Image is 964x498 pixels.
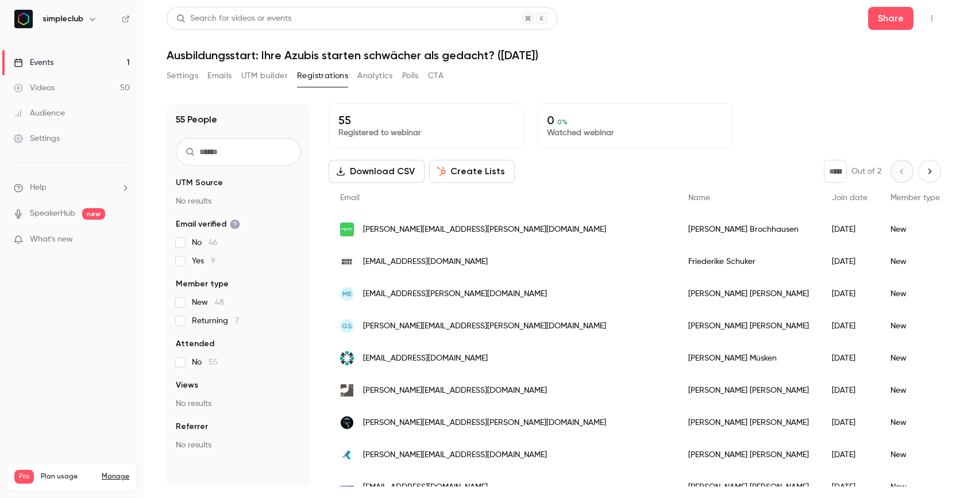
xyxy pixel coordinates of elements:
h1: 55 People [176,113,217,127]
span: No [192,237,218,248]
div: Videos [14,82,55,94]
span: [EMAIL_ADDRESS][PERSON_NAME][DOMAIN_NAME] [363,288,547,300]
button: Analytics [357,67,393,85]
div: [DATE] [820,246,879,278]
p: 55 [338,113,514,127]
span: Plan usage [41,472,95,481]
div: [PERSON_NAME] [PERSON_NAME] [677,407,820,439]
span: Pro [14,470,34,484]
div: Audience [14,108,65,119]
p: Watched webinar [547,127,722,139]
p: No results [176,398,301,409]
span: Name [688,194,710,202]
span: Member type [176,278,229,290]
span: [PERSON_NAME][EMAIL_ADDRESS][PERSON_NAME][DOMAIN_NAME] [363,417,606,429]
span: UTM Source [176,177,223,189]
span: Attended [176,338,214,350]
span: GS [342,321,352,331]
span: [EMAIL_ADDRESS][DOMAIN_NAME] [363,481,488,493]
button: Create Lists [429,160,515,183]
span: [PERSON_NAME][EMAIL_ADDRESS][DOMAIN_NAME] [363,385,547,397]
div: New [879,439,951,471]
button: UTM builder [241,67,288,85]
span: Member type [890,194,940,202]
button: Emails [207,67,232,85]
span: [EMAIL_ADDRESS][DOMAIN_NAME] [363,256,488,268]
h1: Ausbildungsstart: Ihre Azubis starten schwächer als gedacht? ([DATE]) [167,48,941,62]
span: Email [340,194,360,202]
div: Friederike Schuker [677,246,820,278]
div: [DATE] [820,407,879,439]
iframe: Noticeable Trigger [116,235,130,245]
span: [EMAIL_ADDRESS][DOMAIN_NAME] [363,353,488,365]
span: 48 [215,298,224,307]
div: Events [14,57,53,68]
img: kuchem.com [340,416,354,430]
section: facet-groups [176,177,301,451]
button: Polls [402,67,419,85]
div: [PERSON_NAME] [PERSON_NAME] [677,374,820,407]
span: No [192,357,218,368]
span: ME [342,289,352,299]
div: New [879,213,951,246]
div: [DATE] [820,278,879,310]
div: [DATE] [820,439,879,471]
span: What's new [30,233,73,246]
div: [DATE] [820,310,879,342]
div: [PERSON_NAME] [PERSON_NAME] [677,439,820,471]
h6: simpleclub [43,13,83,25]
div: [PERSON_NAME] [PERSON_NAME] [677,310,820,342]
div: New [879,342,951,374]
img: hugoboss.com [340,255,354,269]
button: Share [868,7,913,30]
span: Email verified [176,219,240,230]
img: se.com [340,223,354,236]
a: SpeakerHub [30,208,75,220]
button: Download CSV [329,160,425,183]
div: [PERSON_NAME] Brochhausen [677,213,820,246]
span: 55 [209,358,218,366]
img: zahelp.ch [340,351,354,365]
div: [DATE] [820,213,879,246]
p: No results [176,439,301,451]
span: Returning [192,315,239,327]
span: 7 [235,317,239,325]
img: simpleclub [14,10,33,28]
div: New [879,374,951,407]
p: 0 [547,113,722,127]
span: new [82,208,105,220]
span: Referrer [176,421,208,432]
span: 0 % [557,118,568,126]
button: Registrations [297,67,348,85]
div: [PERSON_NAME] Müsken [677,342,820,374]
img: kutzschbach.de [340,448,354,462]
button: CTA [428,67,444,85]
span: Yes [192,255,215,267]
p: No results [176,196,301,207]
button: Next page [918,160,941,183]
div: Settings [14,133,60,144]
div: New [879,246,951,278]
p: Registered to webinar [338,127,514,139]
a: Manage [102,472,129,481]
span: [PERSON_NAME][EMAIL_ADDRESS][PERSON_NAME][DOMAIN_NAME] [363,320,606,332]
div: New [879,407,951,439]
div: New [879,310,951,342]
p: Out of 2 [851,166,881,177]
div: [DATE] [820,374,879,407]
img: aberger.de [340,480,354,494]
img: alpenhof-murnau.com [340,384,354,397]
div: Search for videos or events [176,13,291,25]
div: New [879,278,951,310]
div: [DATE] [820,342,879,374]
span: [PERSON_NAME][EMAIL_ADDRESS][PERSON_NAME][DOMAIN_NAME] [363,224,606,236]
div: [PERSON_NAME] [PERSON_NAME] [677,278,820,310]
span: Help [30,182,47,194]
span: Join date [832,194,867,202]
span: 9 [211,257,215,265]
span: Views [176,380,198,391]
span: [PERSON_NAME][EMAIL_ADDRESS][DOMAIN_NAME] [363,449,547,461]
button: Settings [167,67,198,85]
span: 46 [209,239,218,247]
li: help-dropdown-opener [14,182,130,194]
